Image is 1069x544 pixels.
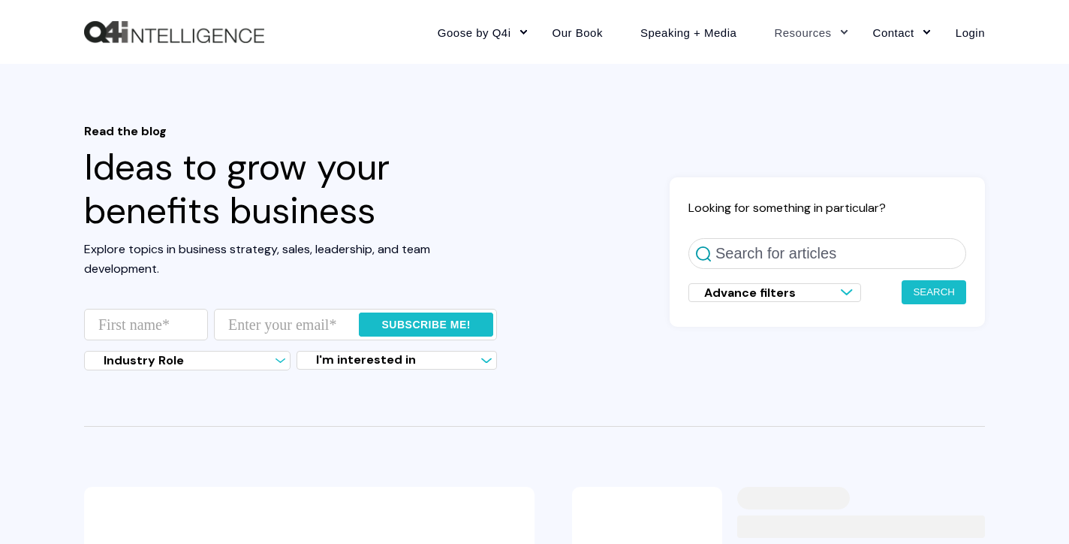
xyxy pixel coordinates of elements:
h1: Ideas to grow your benefits business [84,124,497,232]
input: Subscribe me! [359,313,493,337]
span: Explore topics in business strategy, sales, leadership, and team development. [84,241,430,277]
input: First name* [84,309,208,340]
a: Back to Home [84,21,264,44]
span: Read the blog [84,124,497,138]
input: Enter your email* [214,309,497,340]
h2: Looking for something in particular? [688,200,966,216]
button: Search [902,280,966,304]
span: I'm interested in [316,352,416,367]
input: Search for articles [688,238,966,269]
img: Q4intelligence, LLC logo [84,21,264,44]
span: Advance filters [704,285,796,301]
